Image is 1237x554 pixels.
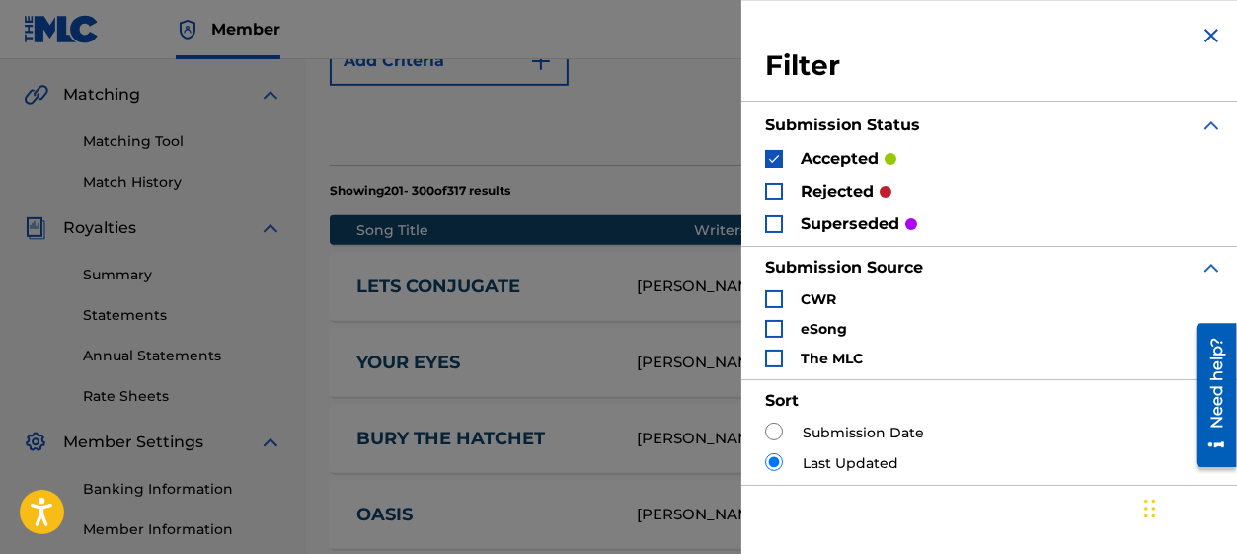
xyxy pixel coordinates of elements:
[529,49,553,73] img: 9d2ae6d4665cec9f34b9.svg
[803,453,898,474] label: Last Updated
[24,83,48,107] img: Matching
[83,131,282,152] a: Matching Tool
[330,182,510,199] p: Showing 201 - 300 of 317 results
[765,391,799,410] strong: Sort
[330,37,569,86] button: Add Criteria
[1138,459,1237,554] iframe: Chat Widget
[211,18,280,40] span: Member
[1182,315,1237,474] iframe: Resource Center
[637,504,972,526] div: [PERSON_NAME]
[356,276,610,298] a: LETS CONJUGATE
[637,352,972,374] div: [PERSON_NAME]
[356,352,610,374] a: YOUR EYES
[259,431,282,454] img: expand
[83,479,282,500] a: Banking Information
[765,48,1223,84] h3: Filter
[1199,256,1223,279] img: expand
[767,152,781,166] img: checkbox
[801,180,874,203] p: rejected
[24,431,47,454] img: Member Settings
[83,172,282,193] a: Match History
[801,212,899,236] p: superseded
[259,216,282,240] img: expand
[765,258,923,277] strong: Submission Source
[1144,479,1156,538] div: Drag
[83,265,282,285] a: Summary
[356,428,610,450] a: BURY THE HATCHET
[83,386,282,407] a: Rate Sheets
[176,18,199,41] img: Top Rightsholder
[83,346,282,366] a: Annual Statements
[63,83,140,107] span: Matching
[637,276,972,298] div: [PERSON_NAME]
[83,305,282,326] a: Statements
[83,519,282,540] a: Member Information
[801,147,879,171] p: accepted
[1199,24,1223,47] img: close
[24,15,100,43] img: MLC Logo
[637,428,972,450] div: [PERSON_NAME]
[801,350,863,367] strong: The MLC
[63,431,203,454] span: Member Settings
[24,216,47,240] img: Royalties
[63,216,136,240] span: Royalties
[1199,114,1223,137] img: expand
[801,290,836,308] strong: CWR
[801,320,847,338] strong: eSong
[356,504,610,526] a: OASIS
[356,220,694,241] div: Song Title
[259,83,282,107] img: expand
[765,116,920,134] strong: Submission Status
[803,423,924,443] label: Submission Date
[694,220,1030,241] div: Writers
